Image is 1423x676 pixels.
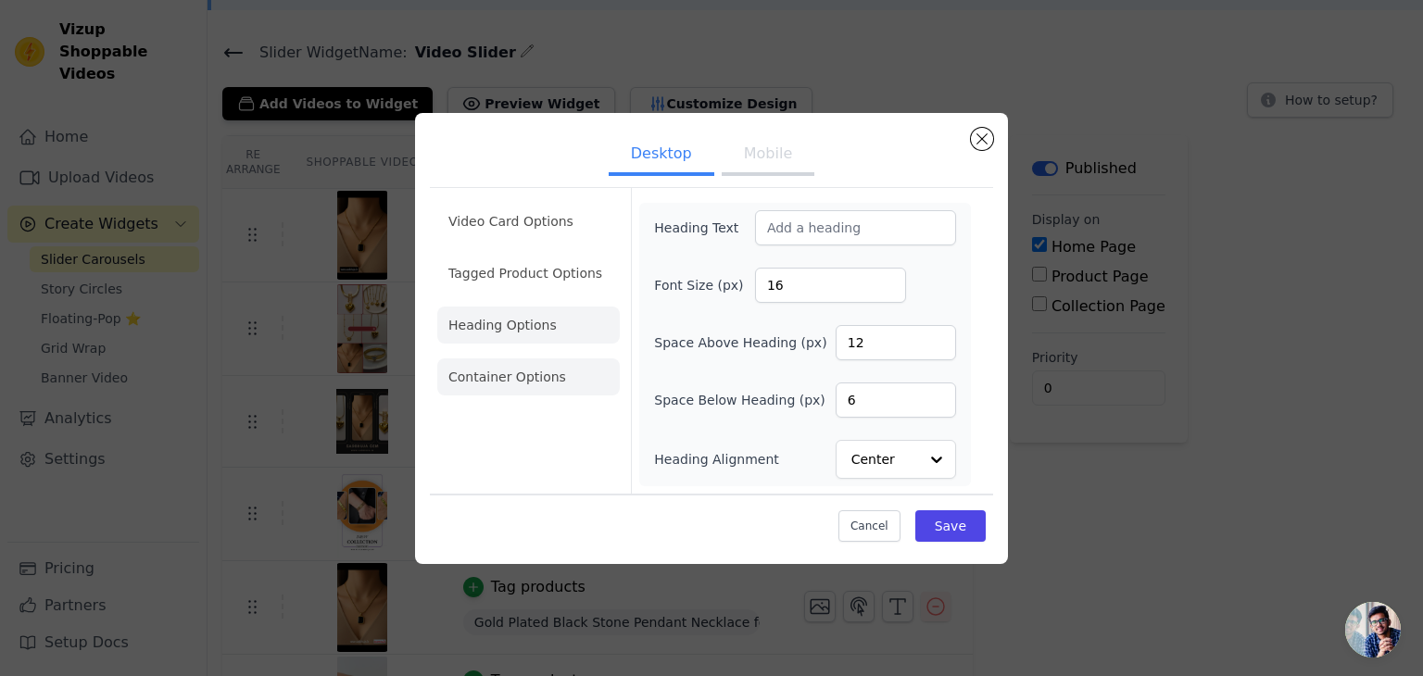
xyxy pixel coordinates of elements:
li: Heading Options [437,307,620,344]
label: Font Size (px) [654,276,755,294]
button: Cancel [838,510,900,542]
a: Open chat [1345,602,1401,657]
label: Space Above Heading (px) [654,333,826,352]
button: Mobile [722,135,814,176]
button: Save [915,510,986,542]
input: Add a heading [755,210,956,245]
li: Container Options [437,358,620,395]
li: Tagged Product Options [437,255,620,292]
button: Desktop [609,135,714,176]
button: Close modal [971,128,993,150]
label: Heading Text [654,219,755,237]
label: Heading Alignment [654,450,782,469]
li: Video Card Options [437,203,620,240]
label: Space Below Heading (px) [654,391,825,409]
